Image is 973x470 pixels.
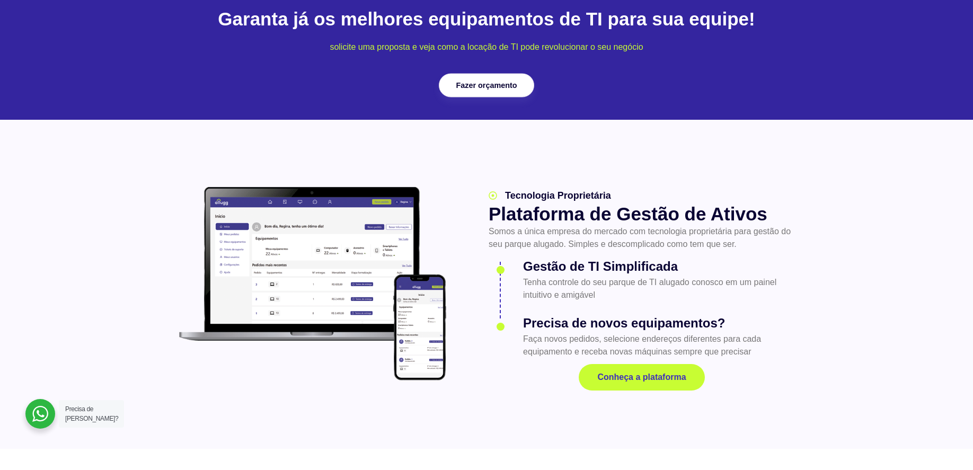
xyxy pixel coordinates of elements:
[523,257,795,276] h3: Gestão de TI Simplificada
[456,81,517,88] span: Fazer orçamento
[439,73,534,97] a: Fazer orçamento
[523,314,795,333] h3: Precisa de novos equipamentos?
[489,203,795,225] h2: Plataforma de Gestão de Ativos
[174,8,799,30] h2: Garanta já os melhores equipamentos de TI para sua equipe!
[174,182,452,386] img: plataforma allugg
[523,276,795,301] p: Tenha controle do seu parque de TI alugado conosco em um painel intuitivo e amigável
[782,334,973,470] iframe: Chat Widget
[174,41,799,54] p: solicite uma proposta e veja como a locação de TI pode revolucionar o seu negócio
[523,333,795,358] p: Faça novos pedidos, selecione endereços diferentes para cada equipamento e receba novas máquinas ...
[502,189,611,203] span: Tecnologia Proprietária
[65,405,118,422] span: Precisa de [PERSON_NAME]?
[489,225,795,251] p: Somos a única empresa do mercado com tecnologia proprietária para gestão do seu parque alugado. S...
[782,334,973,470] div: Widget de chat
[579,364,704,391] a: Conheça a plataforma
[597,373,686,382] span: Conheça a plataforma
